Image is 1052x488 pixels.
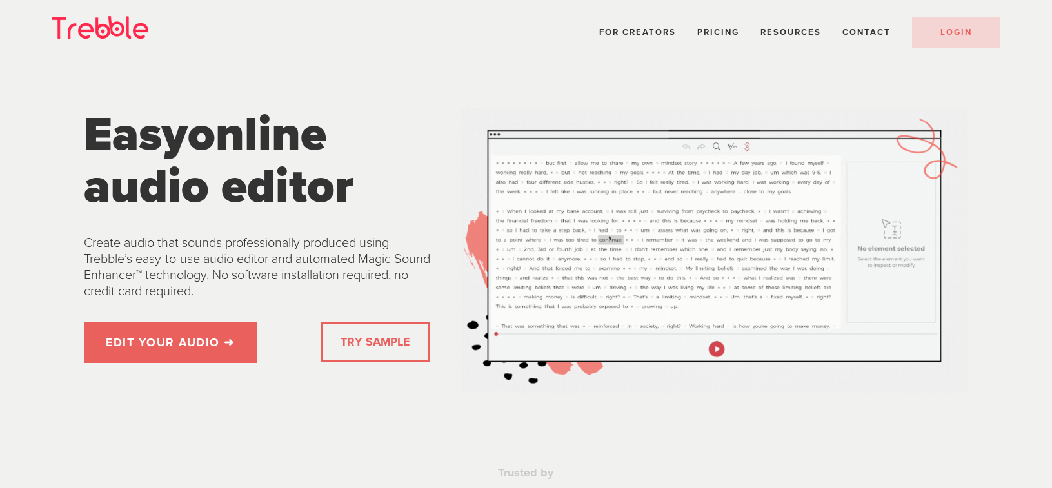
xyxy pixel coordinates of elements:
[940,27,972,37] span: LOGIN
[335,329,415,355] a: TRY SAMPLE
[84,106,188,163] span: Easy
[84,235,439,300] p: Create audio that sounds professionally produced using Trebble’s easy-to-use audio editor and aut...
[842,27,891,37] a: Contact
[84,108,439,213] h1: online audio editor
[760,27,821,37] span: Resources
[270,465,782,480] p: Trusted by
[599,27,676,37] a: For Creators
[912,17,1000,48] a: LOGIN
[52,16,148,39] img: Trebble
[461,108,968,393] img: Trebble Audio Editor Demo Gif
[697,27,739,37] a: Pricing
[84,322,257,363] a: EDIT YOUR AUDIO ➜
